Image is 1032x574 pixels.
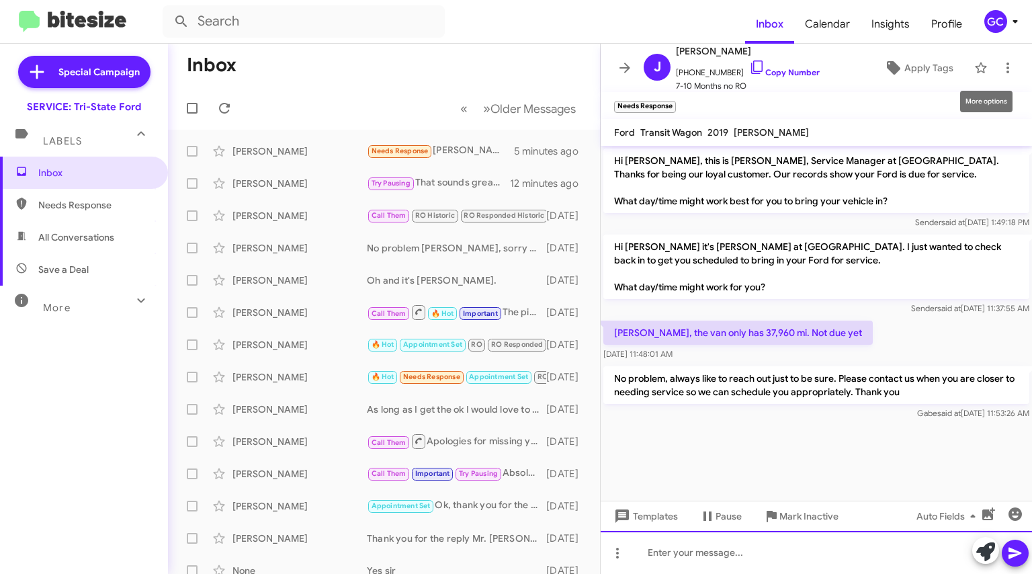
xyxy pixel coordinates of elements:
span: said at [941,217,965,227]
button: GC [973,10,1017,33]
div: 5 minutes ago [514,145,589,158]
div: [DATE] [546,274,589,287]
span: Needs Response [403,372,460,381]
div: [PERSON_NAME] [232,274,367,287]
span: said at [937,408,961,418]
span: Important [415,469,450,478]
input: Search [163,5,445,38]
div: Oh and it's [PERSON_NAME]. [367,274,546,287]
span: Appointment Set [372,501,431,510]
div: [DATE] [546,499,589,513]
span: RO [537,372,548,381]
p: Hi [PERSON_NAME] it's [PERSON_NAME] at [GEOGRAPHIC_DATA]. I just wanted to check back in to get y... [603,235,1029,299]
button: Auto Fields [906,504,992,528]
a: Special Campaign [18,56,150,88]
div: 12 minutes ago [510,177,589,190]
div: [DATE] [546,209,589,222]
span: J [654,56,661,78]
div: [DATE] [546,338,589,352]
div: [PERSON_NAME], the van only has 37,960 mi. Not due yet [367,143,514,159]
div: [PERSON_NAME] [232,532,367,545]
div: [DATE] [546,403,589,416]
span: 7-10 Months no RO [676,79,820,93]
div: Thank you for the reply Mr. [PERSON_NAME], if we can ever help please don't hesitate to reach out! [367,532,546,545]
button: Mark Inactive [752,504,849,528]
a: Profile [920,5,973,44]
span: Inbox [38,166,153,179]
div: [PERSON_NAME] [232,209,367,222]
div: Ok I completely understand that, just let us know if we can ever help. [367,208,546,223]
div: [PERSON_NAME] [232,467,367,481]
a: Calendar [794,5,861,44]
div: [DATE] [546,370,589,384]
div: Ok, thank you for the reply [PERSON_NAME], if we can ever help in the future please don't hesitat... [367,498,546,514]
span: 2019 [707,126,728,138]
small: Needs Response [614,101,676,113]
span: Special Campaign [58,65,140,79]
div: No problem [PERSON_NAME], sorry to disturb you. I understand performing your own maintenance, if ... [367,241,546,255]
div: GC [984,10,1007,33]
span: 🔥 Hot [372,340,394,349]
span: » [483,100,490,117]
div: SERVICE: Tri-State Ford [27,100,141,114]
span: Gabe [DATE] 11:53:26 AM [917,408,1029,418]
span: Call Them [372,438,406,447]
button: Pause [689,504,752,528]
div: That sounds great minus the working part, hopefully you can enjoy the scenery and weather while n... [367,175,510,191]
span: Transit Wagon [640,126,702,138]
div: [DATE] [546,306,589,319]
span: RO Historic [415,211,455,220]
div: As long as I get the ok I would love to do that for you [PERSON_NAME], Let me run that up the fla... [367,403,546,416]
a: Insights [861,5,920,44]
span: Needs Response [38,198,153,212]
span: « [460,100,468,117]
div: [DATE] [546,241,589,255]
p: No problem, always like to reach out just to be sure. Please contact us when you are closer to ne... [603,366,1029,404]
span: Templates [611,504,678,528]
span: said at [937,303,961,313]
span: Try Pausing [372,179,411,188]
div: Yes sir [367,369,546,384]
span: Older Messages [490,101,576,116]
div: More options [960,91,1013,112]
div: [PERSON_NAME] [232,403,367,416]
div: Nevermind [PERSON_NAME], I see we have you scheduled for pick up/delivery from your [STREET_ADDRE... [367,337,546,352]
span: [PHONE_NUMBER] [676,59,820,79]
div: Apologies for missing your call [PERSON_NAME], I just called and left a message with how to get i... [367,433,546,450]
span: Call Them [372,211,406,220]
a: Inbox [745,5,794,44]
span: Call Them [372,469,406,478]
span: Apply Tags [904,56,953,80]
span: More [43,302,71,314]
div: [PERSON_NAME] [232,145,367,158]
button: Templates [601,504,689,528]
div: [PERSON_NAME] [232,338,367,352]
span: Appointment Set [403,340,462,349]
div: [DATE] [546,532,589,545]
span: Ford [614,126,635,138]
span: Call Them [372,309,406,318]
div: [PERSON_NAME] [232,435,367,448]
div: [PERSON_NAME] [232,241,367,255]
span: Pause [716,504,742,528]
span: Needs Response [372,147,429,155]
span: Important [463,309,498,318]
div: [DATE] [546,435,589,448]
button: Apply Tags [869,56,967,80]
span: RO Responded Historic [464,211,544,220]
button: Next [475,95,584,122]
span: Labels [43,135,82,147]
span: Appointment Set [469,372,528,381]
span: All Conversations [38,231,114,244]
a: Copy Number [749,67,820,77]
div: [DATE] [546,467,589,481]
h1: Inbox [187,54,236,76]
p: [PERSON_NAME], the van only has 37,960 mi. Not due yet [603,321,873,345]
span: Sender [DATE] 1:49:18 PM [915,217,1029,227]
div: Absolutely, just let us know when works best for you! [367,466,546,481]
span: [PERSON_NAME] [734,126,809,138]
div: [PERSON_NAME] [232,306,367,319]
div: The pick up/delivery is no cost to you, Ford pays us to offer that. We can do whatever is easier ... [367,304,546,321]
